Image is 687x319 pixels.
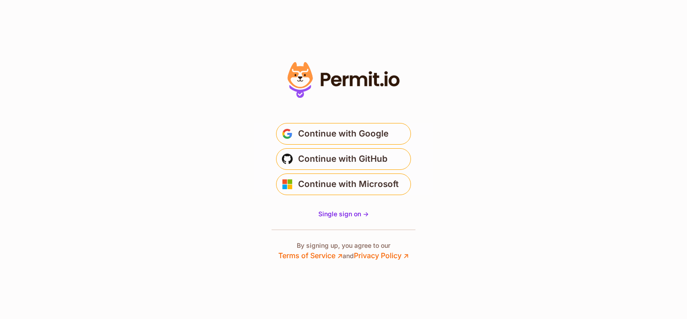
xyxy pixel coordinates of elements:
span: Single sign on -> [318,210,369,218]
span: Continue with Microsoft [298,177,399,191]
button: Continue with Google [276,123,411,145]
span: Continue with Google [298,127,388,141]
button: Continue with Microsoft [276,173,411,195]
a: Single sign on -> [318,210,369,219]
a: Terms of Service ↗ [278,251,343,260]
a: Privacy Policy ↗ [354,251,409,260]
p: By signing up, you agree to our and [278,241,409,261]
span: Continue with GitHub [298,152,388,166]
button: Continue with GitHub [276,148,411,170]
